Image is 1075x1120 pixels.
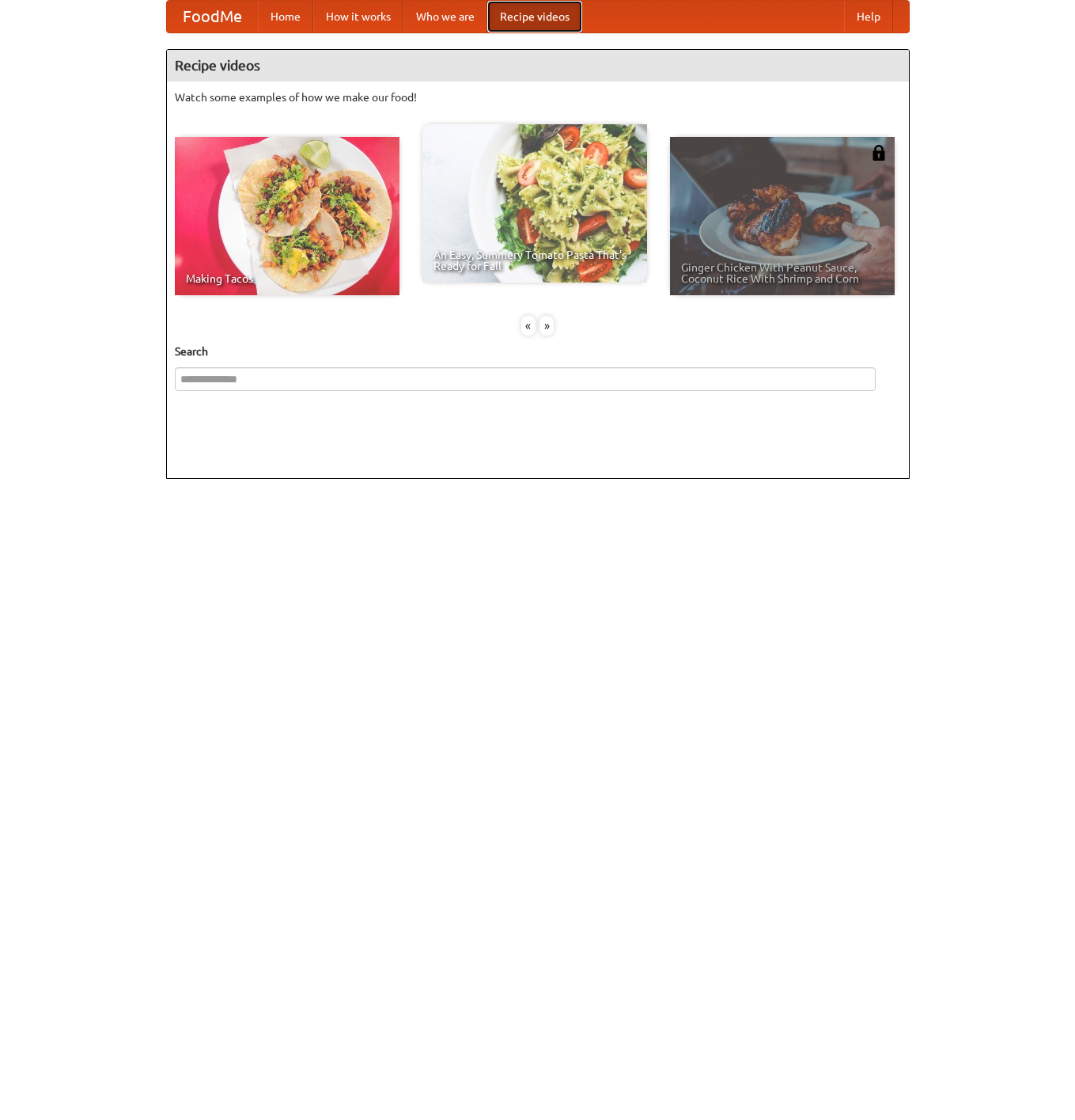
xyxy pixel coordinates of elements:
h5: Search [175,344,901,359]
a: Who we are [403,1,487,32]
a: FoodMe [167,1,258,32]
a: Help [844,1,893,32]
div: » [539,316,554,336]
p: Watch some examples of how we make our food! [175,89,901,105]
a: An Easy, Summery Tomato Pasta That's Ready for Fall [422,124,647,283]
img: 483408.png [871,145,887,161]
h4: Recipe videos [167,50,909,82]
div: « [521,316,536,336]
a: Home [258,1,313,32]
span: An Easy, Summery Tomato Pasta That's Ready for Fall [433,249,636,271]
span: Making Tacos [186,273,388,284]
a: How it works [313,1,403,32]
a: Recipe videos [487,1,582,32]
a: Making Tacos [175,137,399,295]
